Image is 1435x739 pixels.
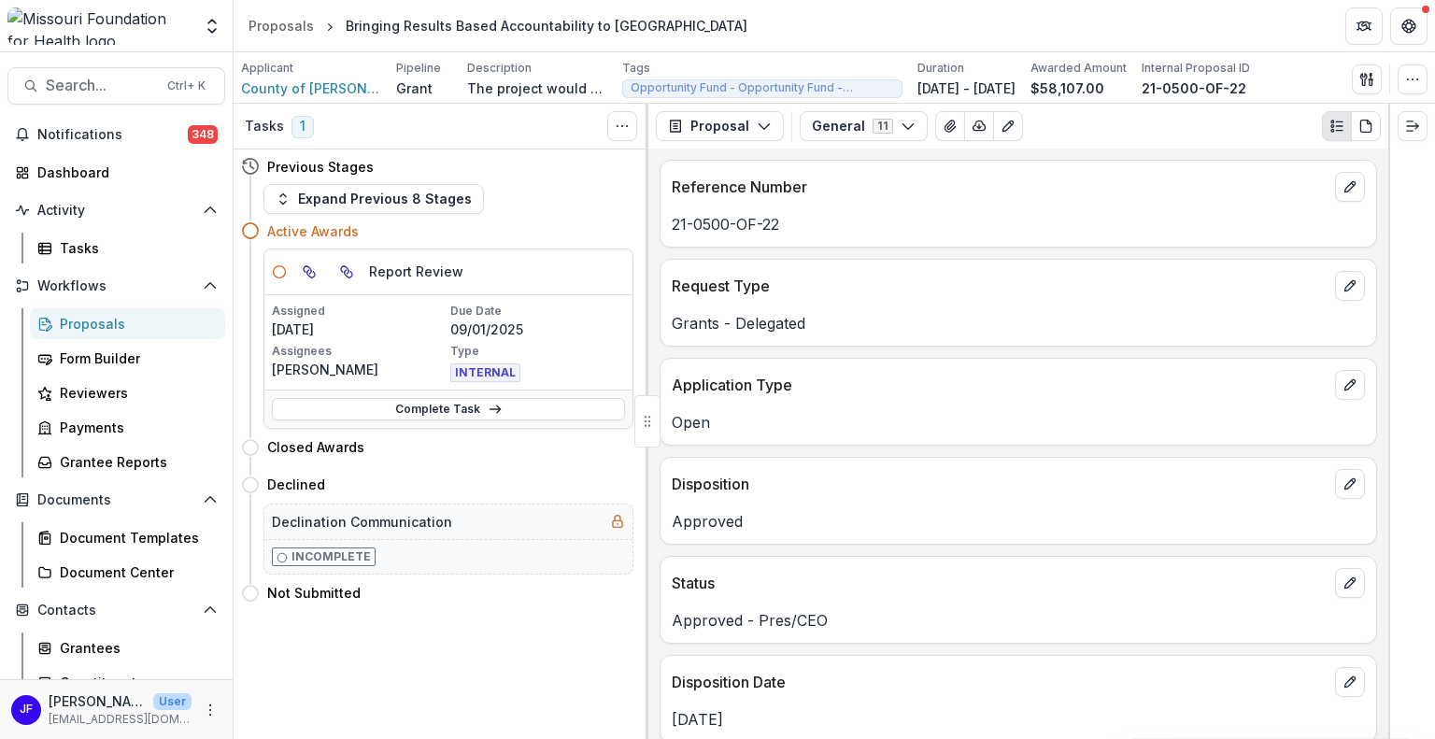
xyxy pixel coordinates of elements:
[369,262,463,281] h5: Report Review
[1351,111,1381,141] button: PDF view
[60,562,210,582] div: Document Center
[7,67,225,105] button: Search...
[7,595,225,625] button: Open Contacts
[267,583,361,603] h4: Not Submitted
[245,119,284,135] h3: Tasks
[1335,469,1365,499] button: edit
[60,238,210,258] div: Tasks
[672,572,1328,594] p: Status
[7,157,225,188] a: Dashboard
[60,348,210,368] div: Form Builder
[30,522,225,553] a: Document Templates
[7,195,225,225] button: Open Activity
[1142,78,1246,98] p: 21-0500-OF-22
[607,111,637,141] button: Toggle View Cancelled Tasks
[672,176,1328,198] p: Reference Number
[1030,60,1127,77] p: Awarded Amount
[450,343,625,360] p: Type
[993,111,1023,141] button: Edit as form
[332,257,362,287] button: View dependent tasks
[917,78,1016,98] p: [DATE] - [DATE]
[272,360,447,379] p: [PERSON_NAME]
[1398,111,1428,141] button: Expand right
[30,667,225,698] a: Constituents
[291,548,371,565] p: Incomplete
[199,699,221,721] button: More
[30,447,225,477] a: Grantee Reports
[60,528,210,547] div: Document Templates
[672,213,1365,235] p: 21-0500-OF-22
[672,609,1365,632] p: Approved - Pres/CEO
[272,320,447,339] p: [DATE]
[935,111,965,141] button: View Attached Files
[1322,111,1352,141] button: Plaintext view
[46,77,156,94] span: Search...
[672,473,1328,495] p: Disposition
[467,78,607,98] p: The project would allow staff to train nonprofit leaders, local leaders, local funders, elected o...
[30,412,225,443] a: Payments
[267,157,374,177] h4: Previous Stages
[1335,568,1365,598] button: edit
[656,111,784,141] button: Proposal
[241,78,381,98] a: County of [PERSON_NAME]
[1345,7,1383,45] button: Partners
[1335,370,1365,400] button: edit
[199,7,225,45] button: Open entity switcher
[800,111,928,141] button: General11
[467,60,532,77] p: Description
[672,411,1365,433] p: Open
[672,275,1328,297] p: Request Type
[291,116,314,138] span: 1
[622,60,650,77] p: Tags
[249,16,314,36] div: Proposals
[346,16,747,36] div: Bringing Results Based Accountability to [GEOGRAPHIC_DATA]
[294,257,324,287] button: Parent task
[37,492,195,508] span: Documents
[20,703,33,716] div: Jean Freeman-Crawford
[37,127,188,143] span: Notifications
[30,233,225,263] a: Tasks
[672,312,1365,334] p: Grants - Delegated
[267,221,359,241] h4: Active Awards
[37,203,195,219] span: Activity
[263,184,484,214] button: Expand Previous 8 Stages
[37,163,210,182] div: Dashboard
[60,383,210,403] div: Reviewers
[241,12,321,39] a: Proposals
[631,81,894,94] span: Opportunity Fund - Opportunity Fund - Grants/Contracts
[60,314,210,334] div: Proposals
[672,510,1365,533] p: Approved
[396,60,441,77] p: Pipeline
[49,711,192,728] p: [EMAIL_ADDRESS][DOMAIN_NAME]
[163,76,209,96] div: Ctrl + K
[30,632,225,663] a: Grantees
[1390,7,1428,45] button: Get Help
[267,475,325,494] h4: Declined
[30,343,225,374] a: Form Builder
[7,271,225,301] button: Open Workflows
[672,374,1328,396] p: Application Type
[49,691,146,711] p: [PERSON_NAME]
[7,485,225,515] button: Open Documents
[1335,271,1365,301] button: edit
[7,7,192,45] img: Missouri Foundation for Health logo
[1335,667,1365,697] button: edit
[450,320,625,339] p: 09/01/2025
[267,437,364,457] h4: Closed Awards
[1335,172,1365,202] button: edit
[272,303,447,320] p: Assigned
[30,377,225,408] a: Reviewers
[241,60,293,77] p: Applicant
[37,278,195,294] span: Workflows
[60,673,210,692] div: Constituents
[396,78,433,98] p: Grant
[672,671,1328,693] p: Disposition Date
[60,418,210,437] div: Payments
[450,303,625,320] p: Due Date
[30,308,225,339] a: Proposals
[272,398,625,420] a: Complete Task
[272,343,447,360] p: Assignees
[37,603,195,618] span: Contacts
[450,363,520,382] span: INTERNAL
